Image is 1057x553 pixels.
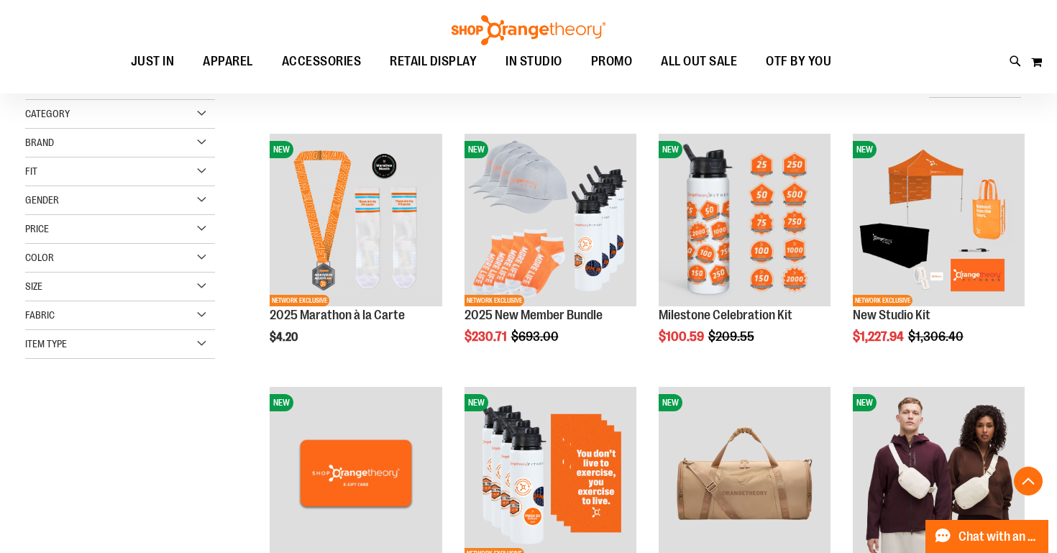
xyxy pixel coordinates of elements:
span: NETWORK EXCLUSIVE [465,295,524,306]
span: NEW [659,141,682,158]
span: Gender [25,194,59,206]
span: NEW [465,394,488,411]
span: $4.20 [270,331,300,344]
span: $230.71 [465,329,509,344]
a: Milestone Celebration KitNEW [659,134,830,308]
span: JUST IN [131,45,175,78]
span: Fabric [25,309,55,321]
img: 2025 New Member Bundle [465,134,636,306]
span: NETWORK EXCLUSIVE [853,295,912,306]
span: Size [25,280,42,292]
span: Fit [25,165,37,177]
button: Back To Top [1014,467,1043,495]
button: Chat with an Expert [925,520,1049,553]
span: IN STUDIO [505,45,562,78]
span: OTF BY YOU [766,45,831,78]
img: New Studio Kit [853,134,1025,306]
a: 2025 New Member BundleNEWNETWORK EXCLUSIVE [465,134,636,308]
span: $693.00 [511,329,561,344]
a: New Studio Kit [853,308,930,322]
span: $1,227.94 [853,329,906,344]
span: NEW [659,394,682,411]
a: New Studio KitNEWNETWORK EXCLUSIVE [853,134,1025,308]
span: Color [25,252,54,263]
span: $1,306.40 [908,329,966,344]
img: Milestone Celebration Kit [659,134,830,306]
span: NEW [465,141,488,158]
div: product [457,127,644,380]
span: NETWORK EXCLUSIVE [270,295,329,306]
span: $100.59 [659,329,706,344]
div: product [846,127,1032,380]
span: ALL OUT SALE [661,45,737,78]
span: PROMO [591,45,633,78]
a: 2025 Marathon à la Carte [270,308,405,322]
span: ACCESSORIES [282,45,362,78]
span: $209.55 [708,329,756,344]
div: product [262,127,449,380]
span: Chat with an Expert [958,530,1040,544]
span: NEW [853,394,877,411]
a: 2025 New Member Bundle [465,308,603,322]
span: NEW [270,141,293,158]
span: NEW [853,141,877,158]
a: 2025 Marathon à la CarteNEWNETWORK EXCLUSIVE [270,134,441,308]
a: Milestone Celebration Kit [659,308,792,322]
span: Item Type [25,338,67,349]
div: product [651,127,838,380]
span: Price [25,223,49,234]
span: RETAIL DISPLAY [390,45,477,78]
span: Brand [25,137,54,148]
span: APPAREL [203,45,253,78]
span: Category [25,108,70,119]
span: NEW [270,394,293,411]
img: 2025 Marathon à la Carte [270,134,441,306]
img: Shop Orangetheory [449,15,608,45]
